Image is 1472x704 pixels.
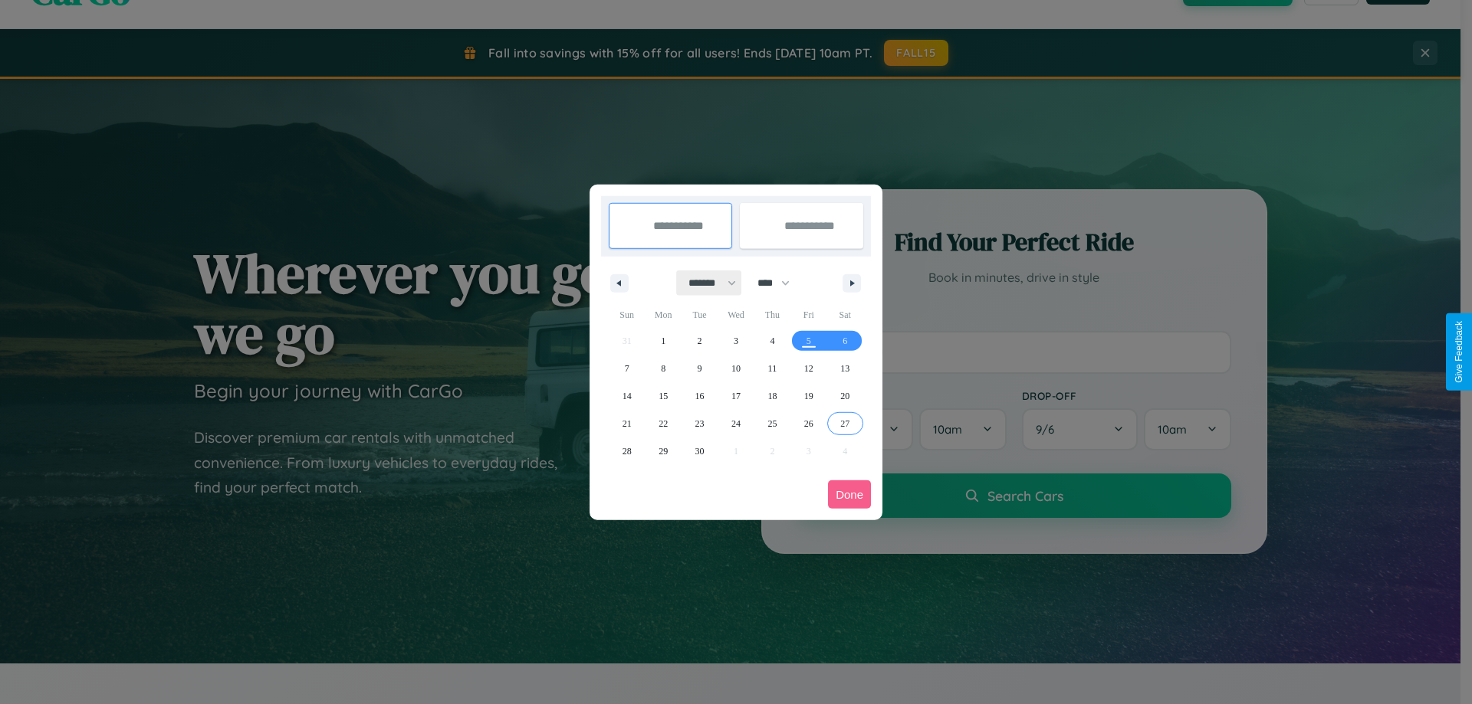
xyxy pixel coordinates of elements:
span: Mon [645,303,681,327]
span: 27 [840,410,849,437]
span: 4 [770,327,774,355]
button: 16 [682,382,718,410]
span: 7 [625,355,629,382]
button: 21 [609,410,645,437]
button: 25 [754,410,790,437]
span: 25 [767,410,777,437]
span: 19 [804,382,813,410]
span: 3 [734,327,738,355]
span: 1 [661,327,665,355]
span: 9 [698,355,702,382]
button: 30 [682,437,718,465]
span: 23 [695,410,705,437]
button: 26 [790,410,826,437]
span: 24 [731,410,741,437]
div: Give Feedback [1454,321,1464,383]
button: 1 [645,327,681,355]
button: 24 [718,410,754,437]
button: 29 [645,437,681,465]
button: 8 [645,355,681,382]
button: 7 [609,355,645,382]
span: Thu [754,303,790,327]
span: 22 [659,410,668,437]
span: 26 [804,410,813,437]
button: 3 [718,327,754,355]
span: 8 [661,355,665,382]
button: 18 [754,382,790,410]
span: 14 [623,382,632,410]
span: 20 [840,382,849,410]
button: 17 [718,382,754,410]
span: 16 [695,382,705,410]
button: 13 [827,355,863,382]
button: 28 [609,437,645,465]
button: 11 [754,355,790,382]
button: 23 [682,410,718,437]
span: 12 [804,355,813,382]
button: 27 [827,410,863,437]
span: 6 [843,327,847,355]
span: 28 [623,437,632,465]
span: 13 [840,355,849,382]
span: Sat [827,303,863,327]
span: Fri [790,303,826,327]
span: 17 [731,382,741,410]
span: 21 [623,410,632,437]
button: 12 [790,355,826,382]
span: 15 [659,382,668,410]
span: 5 [807,327,811,355]
button: 14 [609,382,645,410]
span: 18 [767,382,777,410]
span: Wed [718,303,754,327]
span: 11 [768,355,777,382]
button: 6 [827,327,863,355]
span: Sun [609,303,645,327]
button: 4 [754,327,790,355]
button: Done [828,480,871,509]
button: 22 [645,410,681,437]
span: Tue [682,303,718,327]
span: 30 [695,437,705,465]
button: 10 [718,355,754,382]
button: 2 [682,327,718,355]
span: 29 [659,437,668,465]
button: 9 [682,355,718,382]
button: 19 [790,382,826,410]
span: 2 [698,327,702,355]
button: 20 [827,382,863,410]
span: 10 [731,355,741,382]
button: 5 [790,327,826,355]
button: 15 [645,382,681,410]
